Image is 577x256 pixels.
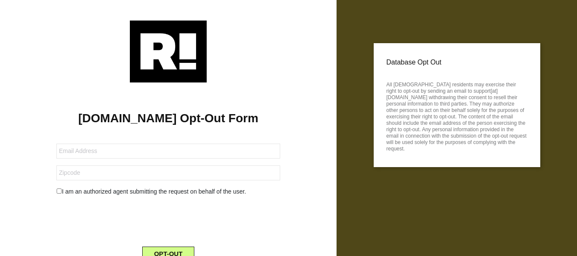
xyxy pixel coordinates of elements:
[13,111,324,126] h1: [DOMAIN_NAME] Opt-Out Form
[387,56,527,69] p: Database Opt Out
[56,144,280,159] input: Email Address
[50,187,287,196] div: I am an authorized agent submitting the request on behalf of the user.
[130,21,207,82] img: Retention.com
[387,79,527,152] p: All [DEMOGRAPHIC_DATA] residents may exercise their right to opt-out by sending an email to suppo...
[56,165,280,180] input: Zipcode
[103,203,233,236] iframe: reCAPTCHA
